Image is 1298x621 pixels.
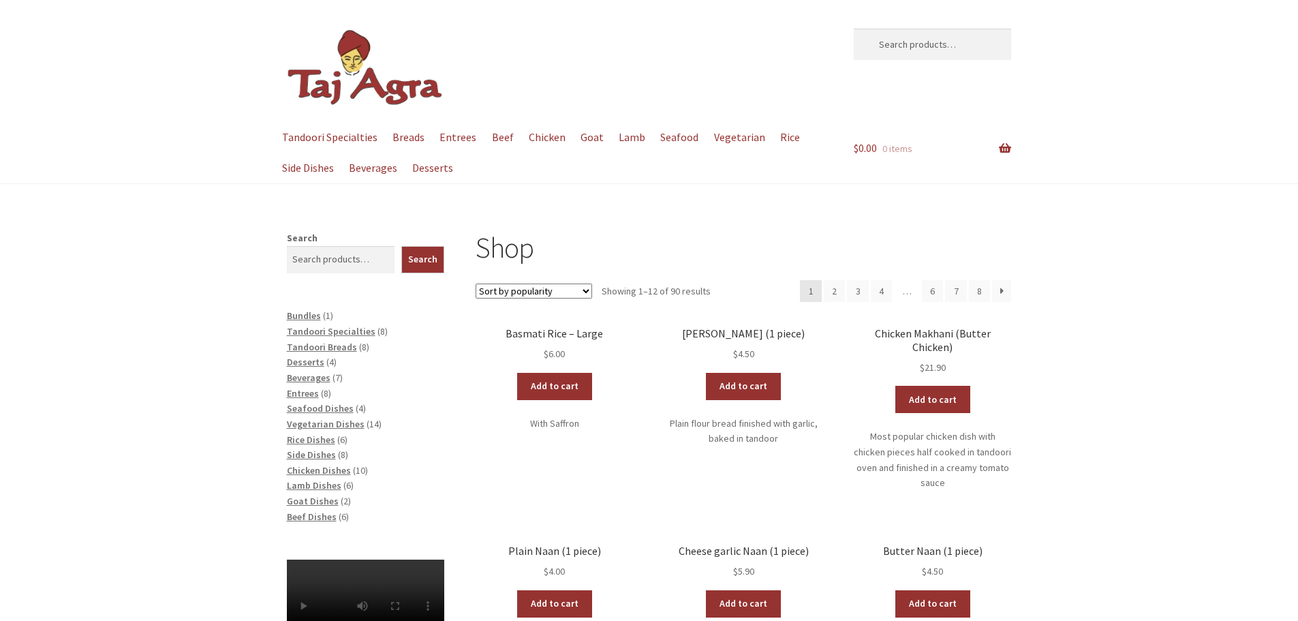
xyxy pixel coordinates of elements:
[287,372,330,384] a: Beverages
[800,280,1011,302] nav: Product Pagination
[362,341,367,353] span: 8
[544,348,548,360] span: $
[343,495,348,507] span: 2
[287,402,354,414] a: Seafood Dishes
[287,122,822,183] nav: Primary Navigation
[517,373,592,400] a: Add to cart: “Basmati Rice - Large”
[544,565,548,577] span: $
[522,122,572,153] a: Chicken
[476,327,633,362] a: Basmati Rice – Large $6.00
[895,386,970,413] a: Add to cart: “Chicken Makhani (Butter Chicken)”
[894,280,920,302] span: …
[733,565,754,577] bdi: 5.90
[654,122,705,153] a: Seafood
[602,280,711,302] p: Showing 1–12 of 90 results
[340,434,345,446] span: 6
[854,141,877,155] span: 0.00
[854,327,1011,375] a: Chicken Makhani (Butter Chicken) $21.90
[665,327,822,340] h2: [PERSON_NAME] (1 piece)
[665,327,822,362] a: [PERSON_NAME] (1 piece) $4.50
[287,387,319,399] a: Entrees
[369,418,379,430] span: 14
[945,280,967,302] a: Page 7
[329,356,334,368] span: 4
[287,325,375,337] a: Tandoori Specialties
[665,416,822,446] p: Plain flour bread finished with garlic, baked in tandoor
[854,327,1011,354] h2: Chicken Makhani (Butter Chicken)
[476,545,633,558] h2: Plain Naan (1 piece)
[356,464,365,476] span: 10
[476,545,633,579] a: Plain Naan (1 piece) $4.00
[882,142,912,155] span: 0 items
[287,418,365,430] a: Vegetarian Dishes
[341,511,346,523] span: 6
[871,280,893,302] a: Page 4
[665,545,822,558] h2: Cheese garlic Naan (1 piece)
[287,246,395,273] input: Search products…
[324,387,328,399] span: 8
[920,361,946,374] bdi: 21.90
[287,449,336,461] span: Side Dishes
[287,464,351,476] a: Chicken Dishes
[287,434,335,446] a: Rice Dishes
[544,565,565,577] bdi: 4.00
[276,122,384,153] a: Tandoori Specialties
[854,122,1011,175] a: $0.00 0 items
[386,122,431,153] a: Breads
[287,479,341,491] a: Lamb Dishes
[544,348,565,360] bdi: 6.00
[854,545,1011,558] h2: Butter Naan (1 piece)
[287,29,444,107] img: Dickson | Taj Agra Indian Restaurant
[773,122,806,153] a: Rice
[895,590,970,618] a: Add to cart: “Butter Naan (1 piece)”
[922,280,944,302] a: Page 6
[847,280,869,302] a: Page 3
[824,280,846,302] a: Page 2
[287,341,357,353] a: Tandoori Breads
[922,565,927,577] span: $
[476,284,592,299] select: Shop order
[287,495,339,507] a: Goat Dishes
[992,280,1011,302] a: →
[343,153,404,183] a: Beverages
[476,416,633,431] p: With Saffron
[287,511,337,523] a: Beef Dishes
[485,122,520,153] a: Beef
[476,327,633,340] h2: Basmati Rice – Large
[706,373,781,400] a: Add to cart: “Garlic Naan (1 piece)”
[665,545,822,579] a: Cheese garlic Naan (1 piece) $5.90
[406,153,460,183] a: Desserts
[380,325,385,337] span: 8
[476,230,1011,265] h1: Shop
[287,356,324,368] span: Desserts
[613,122,652,153] a: Lamb
[401,246,444,273] button: Search
[276,153,341,183] a: Side Dishes
[733,565,738,577] span: $
[854,429,1011,491] p: Most popular chicken dish with chicken pieces half cooked in tandoori oven and finished in a crea...
[922,565,943,577] bdi: 4.50
[707,122,771,153] a: Vegetarian
[517,590,592,618] a: Add to cart: “Plain Naan (1 piece)”
[854,545,1011,579] a: Butter Naan (1 piece) $4.50
[326,309,330,322] span: 1
[854,141,859,155] span: $
[287,309,321,322] a: Bundles
[800,280,822,302] span: Page 1
[854,29,1011,60] input: Search products…
[335,372,340,384] span: 7
[346,479,351,491] span: 6
[341,449,345,461] span: 8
